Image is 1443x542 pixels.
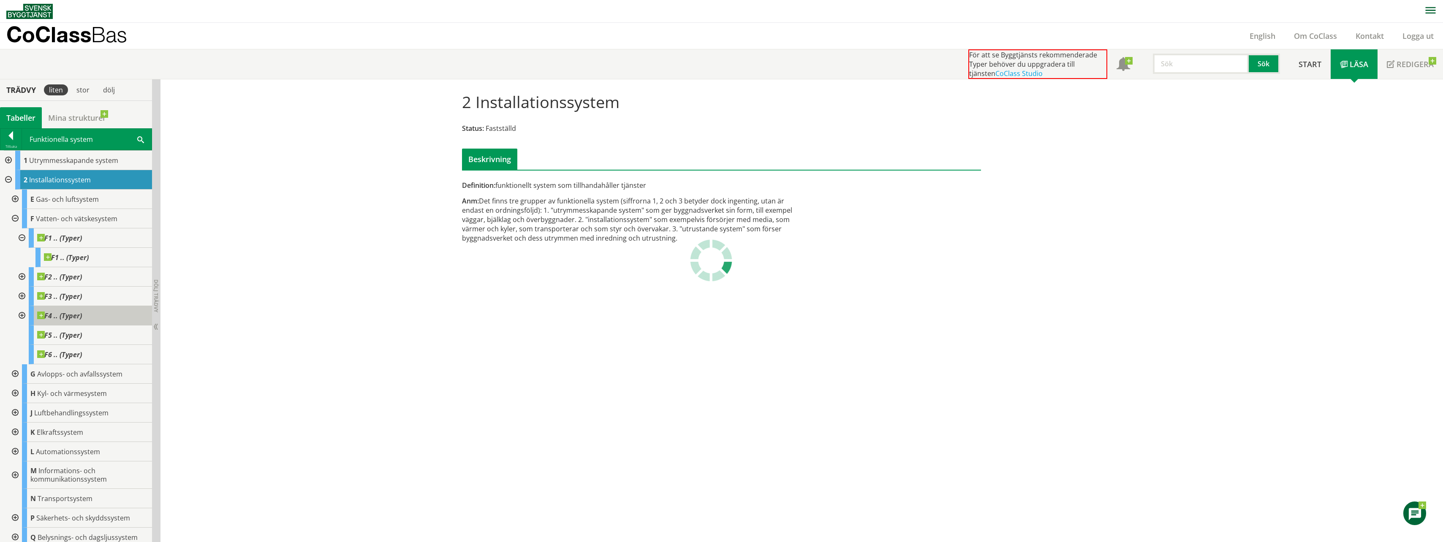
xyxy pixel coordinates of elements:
span: Utrymmesskapande system [29,156,118,165]
span: M [30,466,37,475]
span: Q [30,533,36,542]
span: Dölj trädvy [152,279,160,312]
span: Belysnings- och dagsljussystem [38,533,138,542]
div: Gå till informationssidan för CoClass Studio [7,489,152,508]
span: Bas [91,22,127,47]
div: Gå till informationssidan för CoClass Studio [7,442,152,461]
a: Logga ut [1393,31,1443,41]
div: Gå till informationssidan för CoClass Studio [7,423,152,442]
span: E [30,195,34,204]
span: Notifikationer [1117,58,1130,72]
span: Gas- och luftsystem [36,195,99,204]
span: Start [1299,59,1321,69]
span: F1 .. (Typer) [44,253,89,262]
div: Gå till informationssidan för CoClass Studio [7,403,152,423]
a: Redigera [1378,49,1443,79]
span: F5 .. (Typer) [37,331,82,339]
div: Tillbaka [0,143,22,150]
div: Gå till informationssidan för CoClass Studio [14,267,152,287]
img: Laddar [690,239,732,282]
span: Anm: [462,196,479,206]
span: P [30,513,35,523]
span: Automationssystem [36,447,100,456]
span: H [30,389,35,398]
span: Läsa [1350,59,1368,69]
span: Informations- och kommunikationssystem [30,466,107,484]
span: G [30,369,35,379]
span: Elkraftssystem [37,428,83,437]
button: Sök [1249,54,1280,74]
a: English [1240,31,1285,41]
span: F3 .. (Typer) [37,292,82,301]
a: Läsa [1331,49,1378,79]
div: Trädvy [2,85,41,95]
p: CoClass [6,30,127,39]
span: F2 .. (Typer) [37,273,82,281]
div: Gå till informationssidan för CoClass Studio [14,287,152,306]
span: N [30,494,36,503]
a: Start [1289,49,1331,79]
span: F4 .. (Typer) [37,312,82,320]
span: Säkerhets- och skyddssystem [36,513,130,523]
div: Det finns tre grupper av funktionella system (siffrorna 1, 2 och 3 betyder dock ingenting, utan ä... [462,196,804,243]
div: Gå till informationssidan för CoClass Studio [14,325,152,345]
div: Gå till informationssidan för CoClass Studio [14,345,152,364]
span: 1 [24,156,27,165]
div: dölj [98,84,120,95]
span: Fastställd [486,124,516,133]
span: Transportsystem [38,494,92,503]
span: Redigera [1397,59,1434,69]
span: F1 .. (Typer) [37,234,82,242]
div: liten [44,84,68,95]
a: Kontakt [1346,31,1393,41]
span: Installationssystem [29,175,91,184]
a: CoClassBas [6,23,145,49]
div: Gå till informationssidan för CoClass Studio [7,190,152,209]
span: Avlopps- och avfallssystem [37,369,122,379]
input: Sök [1153,54,1249,74]
span: 2 [24,175,27,184]
a: CoClass Studio [995,69,1043,78]
div: Beskrivning [462,149,517,170]
div: Funktionella system [22,129,152,150]
a: Mina strukturer [42,107,112,128]
div: Gå till informationssidan för CoClass Studio [20,248,152,267]
a: Om CoClass [1285,31,1346,41]
div: Gå till informationssidan för CoClass Studio [7,209,152,364]
span: L [30,447,34,456]
div: Gå till informationssidan för CoClass Studio [14,306,152,325]
h1: 2 Installationssystem [462,92,620,111]
span: K [30,428,35,437]
span: Sök i tabellen [137,135,144,144]
div: funktionellt system som tillhandahåller tjänster [462,181,804,190]
span: Vatten- och vätskesystem [36,214,117,223]
div: Gå till informationssidan för CoClass Studio [7,508,152,528]
span: Kyl- och värmesystem [37,389,107,398]
span: F6 .. (Typer) [37,350,82,359]
div: Gå till informationssidan för CoClass Studio [7,461,152,489]
span: Definition: [462,181,495,190]
div: Gå till informationssidan för CoClass Studio [7,364,152,384]
span: Luftbehandlingssystem [34,408,109,417]
div: Gå till informationssidan för CoClass Studio [14,228,152,267]
span: Status: [462,124,484,133]
div: stor [71,84,95,95]
span: F [30,214,34,223]
span: J [30,408,33,417]
img: Svensk Byggtjänst [6,4,53,19]
div: För att se Byggtjänsts rekommenderade Typer behöver du uppgradera till tjänsten [968,49,1107,79]
div: Gå till informationssidan för CoClass Studio [7,384,152,403]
